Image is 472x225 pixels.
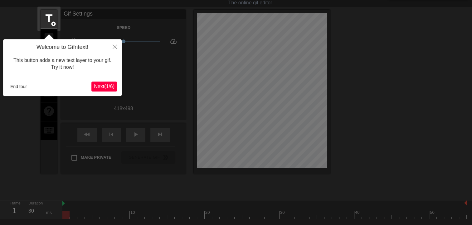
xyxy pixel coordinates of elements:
button: Close [108,39,122,54]
span: Next ( 1 / 6 ) [94,84,114,89]
button: End tour [8,82,29,91]
div: This button adds a new text layer to your gif. Try it now! [8,51,117,77]
button: Next [91,82,117,91]
h4: Welcome to Gifntext! [8,44,117,51]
